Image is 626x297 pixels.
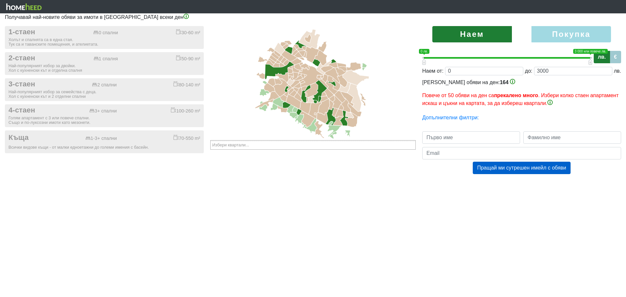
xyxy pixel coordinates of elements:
p: Повече от 50 обяви на ден са . Избери колко стаен апартамент искаш и цъкни на картата, за да избе... [422,92,621,107]
div: 30-60 m² [176,29,200,36]
div: до: [525,67,532,75]
span: 1-стаен [8,28,35,37]
span: 4-стаен [8,106,35,115]
input: Фамилно име [523,131,621,144]
button: 4-стаен 3+ спални 100-260 m² Голям апартамент с 3 или повече спални.Също и по-луксозни имоти като... [5,104,204,127]
div: Наем от: [422,67,443,75]
label: Наем [432,26,512,42]
div: 70-550 m² [173,135,200,141]
div: [PERSON_NAME] обяви на ден: [422,79,621,107]
div: Най-популярният избор за семейства с деца. Хол с кухненски кът и 2 отделни спални [8,90,200,99]
div: 1 спалня [94,56,118,62]
button: Къща 1-3+ спални 70-550 m² Всички видове къщи - от малки едноетажни до големи имения с басейн. [5,130,204,153]
div: 3+ спални [89,108,117,114]
span: 2-стаен [8,54,35,63]
label: лв. [594,51,610,63]
span: 164 [500,80,509,85]
div: 1-3+ спални [85,136,117,141]
div: 2 спални [92,82,116,88]
div: 100-260 m² [171,107,200,114]
div: лв. [614,67,621,75]
input: Първо име [422,131,520,144]
button: Пращай ми сутрешен имейл с обяви [473,162,570,174]
a: Допълнителни филтри: [422,115,479,120]
span: 3 000 или повече лв. [573,49,608,54]
input: Email [422,147,621,159]
span: 3-стаен [8,80,35,89]
label: Покупка [531,26,611,42]
button: 3-стаен 2 спални 80-140 m² Най-популярният избор за семейства с деца.Хол с кухненски кът и 2 отде... [5,78,204,101]
span: Къща [8,133,29,142]
div: Голям апартамент с 3 или повече спални. Също и по-луксозни имоти като мезонети. [8,116,200,125]
div: Най-популярният избор за двойки. Хол с кухненски кът и отделна спалня [8,64,200,73]
div: 0 спални [93,30,118,36]
p: Получавай най-новите обяви за имоти в [GEOGRAPHIC_DATA] всеки ден [5,13,621,21]
div: 50-90 m² [176,55,200,62]
img: info-3.png [547,100,553,105]
button: 2-стаен 1 спалня 50-90 m² Най-популярният избор за двойки.Хол с кухненски кът и отделна спалня [5,52,204,75]
div: 80-140 m² [173,81,200,88]
span: 0 лв. [419,49,429,54]
img: info-3.png [184,14,189,19]
b: прекалено много [494,93,538,98]
label: € [610,51,621,63]
div: Холът и спалнята са в една стая. Тук са и таванските помещения, и ателиетата. [8,37,200,47]
button: 1-стаен 0 спални 30-60 m² Холът и спалнята са в една стая.Тук са и таванските помещения, и ателие... [5,26,204,49]
img: info-3.png [510,79,515,84]
div: Всички видове къщи - от малки едноетажни до големи имения с басейн. [8,145,200,150]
